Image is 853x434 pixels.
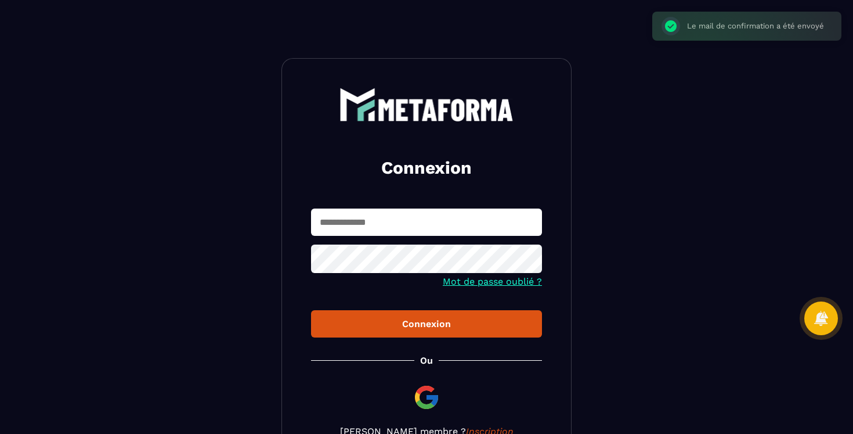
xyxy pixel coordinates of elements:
p: Ou [420,355,433,366]
img: logo [339,88,514,121]
button: Connexion [311,310,542,338]
h2: Connexion [325,156,528,180]
div: Connexion [320,318,533,329]
a: Mot de passe oublié ? [443,276,542,287]
a: logo [311,88,542,121]
img: google [413,383,440,411]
